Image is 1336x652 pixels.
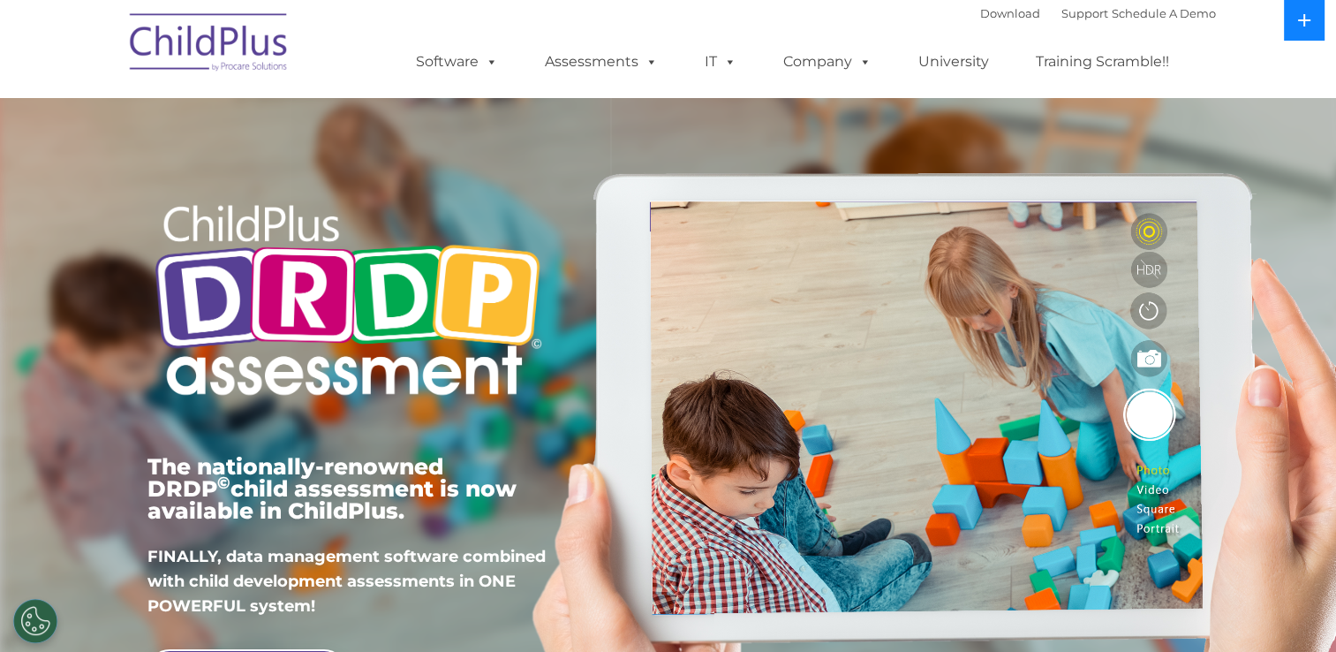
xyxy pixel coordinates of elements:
[121,1,298,89] img: ChildPlus by Procare Solutions
[1018,44,1187,80] a: Training Scramble!!
[901,44,1007,80] a: University
[217,473,230,493] sup: ©
[980,6,1216,20] font: |
[687,44,754,80] a: IT
[1112,6,1216,20] a: Schedule A Demo
[1061,6,1108,20] a: Support
[398,44,516,80] a: Software
[527,44,676,80] a: Assessments
[147,181,548,425] img: Copyright - DRDP Logo Light
[13,599,57,643] button: Cookies Settings
[147,547,546,616] span: FINALLY, data management software combined with child development assessments in ONE POWERFUL sys...
[766,44,889,80] a: Company
[980,6,1040,20] a: Download
[147,453,517,524] span: The nationally-renowned DRDP child assessment is now available in ChildPlus.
